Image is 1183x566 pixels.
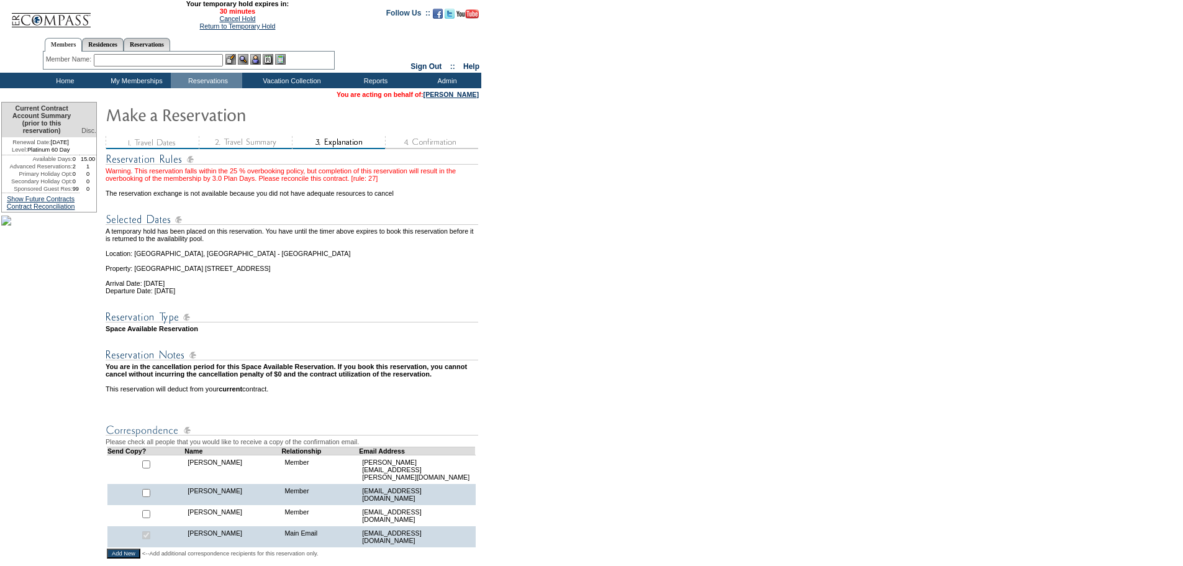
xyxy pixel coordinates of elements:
div: Member Name: [46,54,94,65]
td: 0 [73,155,80,163]
td: Member [281,455,359,484]
img: Follow us on Twitter [445,9,455,19]
img: Reservation Dates [106,212,478,227]
span: <--Add additional correspondence recipients for this reservation only. [142,550,319,557]
td: Advanced Reservations: [2,163,73,170]
a: Help [463,62,479,71]
a: Return to Temporary Hold [200,22,276,30]
td: Property: [GEOGRAPHIC_DATA] [STREET_ADDRESS] [106,257,480,272]
a: Follow us on Twitter [445,12,455,20]
td: Reports [338,73,410,88]
td: [EMAIL_ADDRESS][DOMAIN_NAME] [359,484,475,505]
img: step2_state3.gif [199,136,292,149]
td: My Memberships [99,73,171,88]
img: step1_state3.gif [106,136,199,149]
a: Residences [82,38,124,51]
a: Subscribe to our YouTube Channel [456,12,479,20]
td: 0 [73,178,80,185]
td: Admin [410,73,481,88]
td: 0 [79,178,96,185]
img: subTtlResRules.gif [106,152,478,167]
span: 30 minutes [97,7,377,15]
span: Disc. [81,127,96,134]
td: Available Days: [2,155,73,163]
span: Level: [12,146,27,153]
td: Platinum 60 Day [2,146,79,155]
td: [EMAIL_ADDRESS][DOMAIN_NAME] [359,526,475,547]
td: You are in the cancellation period for this Space Available Reservation. If you book this reserva... [106,363,480,378]
td: Arrival Date: [DATE] [106,272,480,287]
td: [PERSON_NAME] [184,455,281,484]
td: Secondary Holiday Opt: [2,178,73,185]
img: Compass Home [11,2,91,28]
img: Reservation Type [106,309,478,325]
td: 0 [79,170,96,178]
a: [PERSON_NAME] [424,91,479,98]
td: Space Available Reservation [106,325,480,332]
img: b_edit.gif [225,54,236,65]
span: Renewal Date: [12,139,50,146]
img: Impersonate [250,54,261,65]
td: Member [281,484,359,505]
td: Primary Holiday Opt: [2,170,73,178]
td: 15.00 [79,155,96,163]
div: Warning. This reservation falls within the 25 % overbooking policy, but completion of this reserv... [106,167,480,182]
img: Subscribe to our YouTube Channel [456,9,479,19]
td: 99 [73,185,80,193]
td: Current Contract Account Summary (prior to this reservation) [2,103,79,137]
td: Follow Us :: [386,7,430,22]
td: Main Email [281,526,359,547]
span: :: [450,62,455,71]
img: Reservations [263,54,273,65]
td: [PERSON_NAME] [184,526,281,547]
td: This reservation will deduct from your contract. [106,385,480,393]
span: Please check all people that you would like to receive a copy of the confirmation email. [106,438,359,445]
td: Reservations [171,73,242,88]
td: Sponsored Guest Res: [2,185,73,193]
td: Vacation Collection [242,73,338,88]
img: Shot-40-004.jpg [1,216,11,226]
td: [EMAIL_ADDRESS][DOMAIN_NAME] [359,505,475,526]
td: Send Copy? [107,447,185,455]
td: The reservation exchange is not available because you did not have adequate resources to cancel [106,182,480,197]
td: [DATE] [2,137,79,146]
td: [PERSON_NAME][EMAIL_ADDRESS][PERSON_NAME][DOMAIN_NAME] [359,455,475,484]
td: [PERSON_NAME] [184,505,281,526]
a: Show Future Contracts [7,195,75,203]
a: Sign Out [410,62,442,71]
td: Member [281,505,359,526]
img: View [238,54,248,65]
td: [PERSON_NAME] [184,484,281,505]
a: Members [45,38,83,52]
a: Reservations [124,38,170,51]
td: 1 [79,163,96,170]
td: A temporary hold has been placed on this reservation. You have until the timer above expires to b... [106,227,480,242]
a: Cancel Hold [219,15,255,22]
img: Become our fan on Facebook [433,9,443,19]
td: 0 [73,170,80,178]
td: Relationship [281,447,359,455]
td: Departure Date: [DATE] [106,287,480,294]
img: Reservation Notes [106,347,478,363]
img: step3_state2.gif [292,136,385,149]
a: Contract Reconciliation [7,203,75,210]
td: Location: [GEOGRAPHIC_DATA], [GEOGRAPHIC_DATA] - [GEOGRAPHIC_DATA] [106,242,480,257]
td: 2 [73,163,80,170]
td: Home [28,73,99,88]
img: Make Reservation [106,102,354,127]
td: Name [184,447,281,455]
b: current [219,385,242,393]
input: Add New [107,549,140,559]
a: Become our fan on Facebook [433,12,443,20]
td: Email Address [359,447,475,455]
img: b_calculator.gif [275,54,286,65]
img: step4_state1.gif [385,136,478,149]
span: You are acting on behalf of: [337,91,479,98]
td: 0 [79,185,96,193]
